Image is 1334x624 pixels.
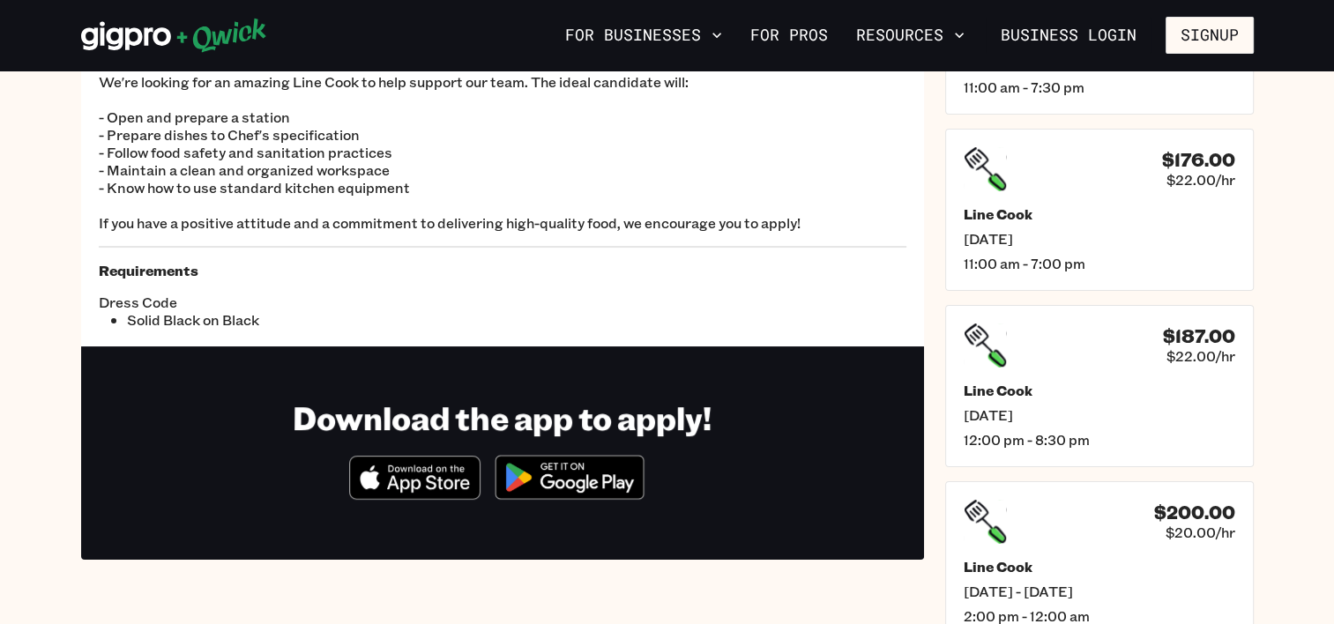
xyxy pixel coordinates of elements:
[484,444,655,510] img: Get it on Google Play
[964,382,1235,399] h5: Line Cook
[558,20,729,50] button: For Businesses
[945,305,1254,467] a: $187.00$22.00/hrLine Cook[DATE]12:00 pm - 8:30 pm
[1163,325,1235,347] h4: $187.00
[849,20,972,50] button: Resources
[1166,171,1235,189] span: $22.00/hr
[945,129,1254,291] a: $176.00$22.00/hrLine Cook[DATE]11:00 am - 7:00 pm
[99,262,906,279] h5: Requirements
[349,485,481,503] a: Download on the App Store
[1166,524,1235,541] span: $20.00/hr
[964,78,1235,96] span: 11:00 am - 7:30 pm
[99,293,503,311] span: Dress Code
[127,311,503,329] li: Solid Black on Black
[1166,347,1235,365] span: $22.00/hr
[964,230,1235,248] span: [DATE]
[1166,17,1254,54] button: Signup
[1162,149,1235,171] h4: $176.00
[99,73,906,232] p: We're looking for an amazing Line Cook to help support our team. The ideal candidate will: - Open...
[964,431,1235,449] span: 12:00 pm - 8:30 pm
[964,406,1235,424] span: [DATE]
[964,558,1235,576] h5: Line Cook
[743,20,835,50] a: For Pros
[1154,501,1235,524] h4: $200.00
[964,583,1235,600] span: [DATE] - [DATE]
[964,205,1235,223] h5: Line Cook
[986,17,1151,54] a: Business Login
[964,255,1235,272] span: 11:00 am - 7:00 pm
[293,397,712,437] h1: Download the app to apply!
